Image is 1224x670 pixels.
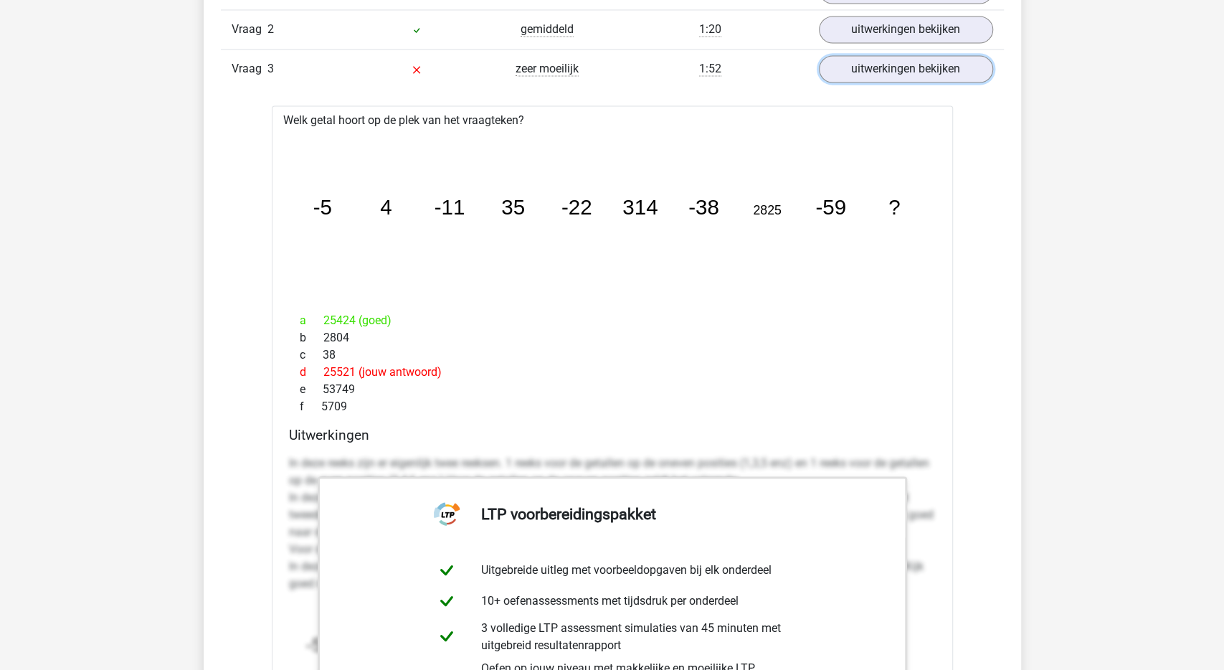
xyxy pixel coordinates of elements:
[300,381,323,398] span: e
[521,23,574,37] span: gemiddeld
[267,23,274,37] span: 2
[300,398,321,415] span: f
[561,196,592,220] tspan: -22
[300,329,323,346] span: b
[232,61,267,78] span: Vraag
[380,196,392,220] tspan: 4
[232,22,267,39] span: Vraag
[888,196,899,220] tspan: ?
[434,196,465,220] tspan: -11
[289,381,936,398] div: 53749
[267,62,274,76] span: 3
[289,427,936,443] h4: Uitwerkingen
[819,16,993,44] a: uitwerkingen bekijken
[313,196,331,220] tspan: -5
[289,364,936,381] div: 25521 (jouw antwoord)
[289,398,936,415] div: 5709
[300,346,323,364] span: c
[819,56,993,83] a: uitwerkingen bekijken
[699,23,721,37] span: 1:20
[300,364,323,381] span: d
[516,62,579,77] span: zeer moeilijk
[289,329,936,346] div: 2804
[289,346,936,364] div: 38
[289,312,936,329] div: 25424 (goed)
[289,455,936,593] p: In deze reeks zijn er eigenlijk twee reeksen. 1 reeks voor de getallen op de oneven posities (1,3...
[753,204,782,218] tspan: 2825
[622,196,658,220] tspan: 314
[501,196,525,220] tspan: 35
[699,62,721,77] span: 1:52
[815,196,846,220] tspan: -59
[688,196,719,220] tspan: -38
[300,312,323,329] span: a
[305,635,323,656] tspan: -5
